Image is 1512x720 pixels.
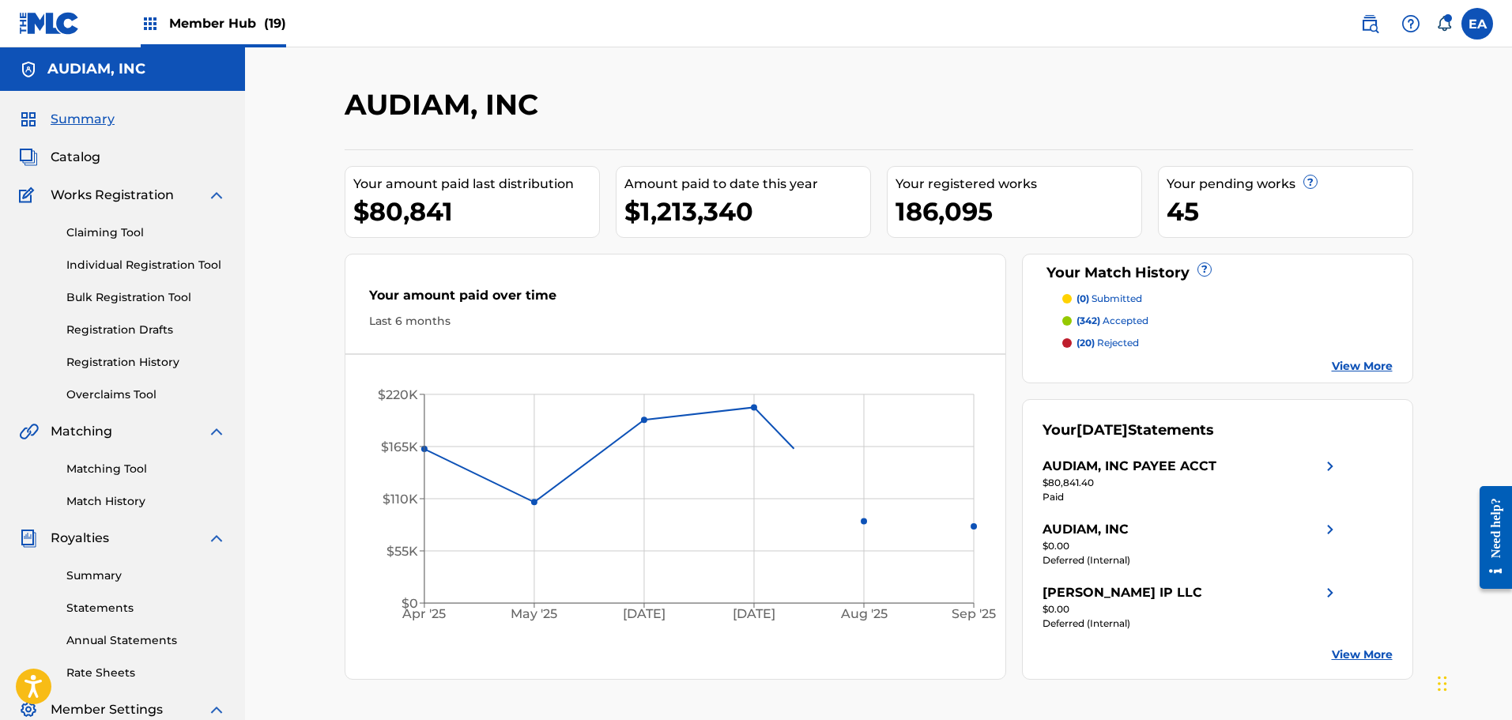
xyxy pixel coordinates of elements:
[1468,473,1512,601] iframe: Resource Center
[1321,583,1340,602] img: right chevron icon
[66,567,226,584] a: Summary
[141,14,160,33] img: Top Rightsholders
[66,493,226,510] a: Match History
[1076,315,1100,326] span: (342)
[1433,644,1512,720] iframe: Chat Widget
[1076,292,1142,306] p: submitted
[66,600,226,616] a: Statements
[1438,660,1447,707] div: Drag
[345,87,546,123] h2: AUDIAM, INC
[1062,292,1393,306] a: (0) submitted
[51,700,163,719] span: Member Settings
[624,194,870,229] div: $1,213,340
[1043,553,1340,567] div: Deferred (Internal)
[1076,421,1128,439] span: [DATE]
[66,632,226,649] a: Annual Statements
[369,313,982,330] div: Last 6 months
[207,422,226,441] img: expand
[353,194,599,229] div: $80,841
[840,607,888,622] tspan: Aug '25
[1043,457,1216,476] div: AUDIAM, INC PAYEE ACCT
[623,607,666,622] tspan: [DATE]
[1436,16,1452,32] div: Notifications
[19,422,39,441] img: Matching
[169,14,286,32] span: Member Hub
[511,607,557,622] tspan: May '25
[624,175,870,194] div: Amount paid to date this year
[207,700,226,719] img: expand
[386,544,418,559] tspan: $55K
[896,194,1141,229] div: 186,095
[19,110,115,129] a: SummarySummary
[1304,175,1317,188] span: ?
[1043,602,1340,616] div: $0.00
[19,60,38,79] img: Accounts
[1321,457,1340,476] img: right chevron icon
[1043,476,1340,490] div: $80,841.40
[1076,336,1139,350] p: rejected
[1321,520,1340,539] img: right chevron icon
[1043,583,1340,631] a: [PERSON_NAME] IP LLCright chevron icon$0.00Deferred (Internal)
[1167,175,1412,194] div: Your pending works
[896,175,1141,194] div: Your registered works
[378,387,418,402] tspan: $220K
[353,175,599,194] div: Your amount paid last distribution
[66,354,226,371] a: Registration History
[1076,292,1089,304] span: (0)
[1043,520,1129,539] div: AUDIAM, INC
[47,60,145,78] h5: AUDIAM, INC
[207,186,226,205] img: expand
[51,422,112,441] span: Matching
[19,529,38,548] img: Royalties
[383,492,418,507] tspan: $110K
[1167,194,1412,229] div: 45
[952,607,996,622] tspan: Sep '25
[51,186,174,205] span: Works Registration
[66,224,226,241] a: Claiming Tool
[1043,583,1202,602] div: [PERSON_NAME] IP LLC
[1401,14,1420,33] img: help
[51,529,109,548] span: Royalties
[369,286,982,313] div: Your amount paid over time
[1332,646,1393,663] a: View More
[1043,520,1340,567] a: AUDIAM, INCright chevron icon$0.00Deferred (Internal)
[51,148,100,167] span: Catalog
[66,461,226,477] a: Matching Tool
[1043,490,1340,504] div: Paid
[19,148,38,167] img: Catalog
[1062,336,1393,350] a: (20) rejected
[1395,8,1427,40] div: Help
[1062,314,1393,328] a: (342) accepted
[19,700,38,719] img: Member Settings
[66,322,226,338] a: Registration Drafts
[1461,8,1493,40] div: User Menu
[1043,616,1340,631] div: Deferred (Internal)
[207,529,226,548] img: expand
[1043,420,1214,441] div: Your Statements
[19,110,38,129] img: Summary
[1354,8,1386,40] a: Public Search
[1332,358,1393,375] a: View More
[1076,337,1095,349] span: (20)
[1198,263,1211,276] span: ?
[402,607,446,622] tspan: Apr '25
[1043,262,1393,284] div: Your Match History
[66,289,226,306] a: Bulk Registration Tool
[402,596,418,611] tspan: $0
[51,110,115,129] span: Summary
[19,12,80,35] img: MLC Logo
[66,386,226,403] a: Overclaims Tool
[733,607,775,622] tspan: [DATE]
[381,439,418,454] tspan: $165K
[264,16,286,31] span: (19)
[66,257,226,273] a: Individual Registration Tool
[19,186,40,205] img: Works Registration
[1076,314,1148,328] p: accepted
[66,665,226,681] a: Rate Sheets
[1043,539,1340,553] div: $0.00
[1043,457,1340,504] a: AUDIAM, INC PAYEE ACCTright chevron icon$80,841.40Paid
[19,148,100,167] a: CatalogCatalog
